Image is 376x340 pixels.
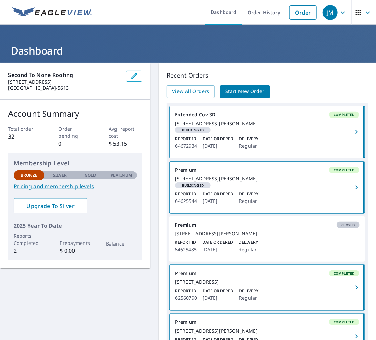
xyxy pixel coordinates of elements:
em: Building ID [182,184,204,187]
p: Regular [239,142,258,150]
span: Completed [330,320,359,324]
p: 0 [59,140,92,148]
a: Pricing and membership levels [14,182,137,190]
p: Report ID [175,288,197,294]
p: [DATE] [203,294,233,302]
a: Order [289,5,317,20]
span: Start New Order [225,87,265,96]
div: Extended Cov 3D [175,112,359,118]
p: Report ID [175,136,197,142]
p: Account Summary [8,108,142,120]
p: [STREET_ADDRESS] [8,79,121,85]
p: Total order [8,125,42,132]
p: Silver [53,172,67,178]
p: 64625544 [175,197,197,205]
span: View All Orders [172,87,209,96]
div: [STREET_ADDRESS][PERSON_NAME] [175,121,359,127]
p: Platinum [111,172,132,178]
p: Date Ordered [203,288,233,294]
div: JM [323,5,338,20]
div: [STREET_ADDRESS][PERSON_NAME] [175,328,359,334]
p: Reports Completed [14,232,44,247]
img: EV Logo [12,7,92,18]
div: [STREET_ADDRESS] [175,279,359,285]
p: [DATE] [203,197,233,205]
div: [STREET_ADDRESS][PERSON_NAME] [175,231,360,237]
p: Report ID [175,239,197,246]
p: Delivery [239,288,258,294]
span: Upgrade To Silver [19,202,82,210]
p: Date Ordered [203,136,233,142]
p: 32 [8,132,42,141]
p: Delivery [238,239,258,246]
div: Premium [175,222,360,228]
a: PremiumClosed[STREET_ADDRESS][PERSON_NAME]Report ID64625485Date Ordered[DATE]DeliveryRegular [169,216,365,262]
p: Prepayments [60,239,91,247]
p: Report ID [175,191,197,197]
span: Completed [330,112,359,117]
p: Second to None Roofing [8,71,121,79]
a: Extended Cov 3DCompleted[STREET_ADDRESS][PERSON_NAME]Building ID Report ID64672934Date Ordered[DA... [170,106,365,158]
p: Regular [239,197,258,205]
a: Start New Order [220,85,270,98]
p: Balance [106,240,137,247]
span: Completed [330,168,359,172]
p: Date Ordered [202,239,233,246]
p: 64672934 [175,142,197,150]
p: Avg. report cost [109,125,142,140]
p: Date Ordered [203,191,233,197]
div: Premium [175,270,359,276]
p: Order pending [59,125,92,140]
p: [GEOGRAPHIC_DATA]-5613 [8,85,121,91]
p: 2 [14,247,44,255]
em: Building ID [182,128,204,132]
p: Regular [239,294,258,302]
span: Completed [330,271,359,276]
p: Bronze [21,172,38,178]
p: Membership Level [14,158,137,168]
p: $ 0.00 [60,247,91,255]
p: [DATE] [203,142,233,150]
p: Regular [238,246,258,254]
p: 64625485 [175,246,197,254]
div: Premium [175,167,359,173]
h1: Dashboard [8,44,368,58]
a: Upgrade To Silver [14,198,87,213]
div: [STREET_ADDRESS][PERSON_NAME] [175,176,359,182]
a: PremiumCompleted[STREET_ADDRESS][PERSON_NAME]Building ID Report ID64625544Date Ordered[DATE]Deliv... [170,162,365,213]
span: Closed [337,222,359,227]
p: [DATE] [202,246,233,254]
p: Recent Orders [167,71,368,80]
a: PremiumCompleted[STREET_ADDRESS]Report ID62560790Date Ordered[DATE]DeliveryRegular [170,265,365,310]
p: Delivery [239,136,258,142]
p: $ 53.15 [109,140,142,148]
p: Gold [85,172,96,178]
div: Premium [175,319,359,325]
a: View All Orders [167,85,215,98]
p: 2025 Year To Date [14,221,137,230]
p: Delivery [239,191,258,197]
p: 62560790 [175,294,197,302]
